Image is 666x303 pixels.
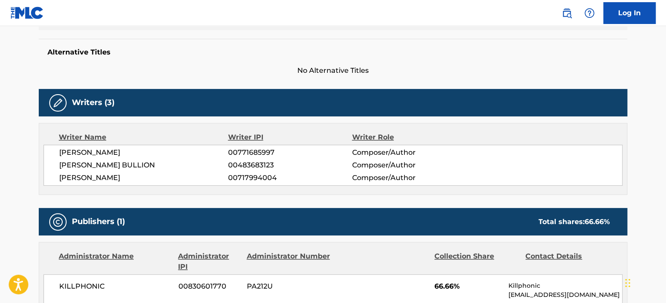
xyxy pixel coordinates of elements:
span: KILLPHONIC [59,281,172,292]
span: 00483683123 [228,160,352,170]
div: Writer Role [352,132,464,143]
img: help [584,8,595,18]
a: Public Search [558,4,575,22]
div: Administrator IPI [178,251,240,272]
img: Writers [53,98,63,108]
span: [PERSON_NAME] BULLION [59,160,228,170]
div: Administrator Number [246,251,331,272]
span: [PERSON_NAME] [59,173,228,183]
p: [EMAIL_ADDRESS][DOMAIN_NAME] [508,290,622,300]
span: [PERSON_NAME] [59,147,228,158]
a: Log In [603,2,656,24]
div: Contact Details [525,251,610,272]
div: Help [581,4,598,22]
h5: Publishers (1) [72,217,125,227]
div: Writer IPI [228,132,352,143]
span: Composer/Author [352,160,464,170]
iframe: Chat Widget [622,261,666,303]
span: Composer/Author [352,173,464,183]
h5: Alternative Titles [47,48,619,57]
img: MLC Logo [10,7,44,19]
div: Total shares: [538,217,610,227]
img: search [562,8,572,18]
div: Writer Name [59,132,228,143]
span: 00771685997 [228,147,352,158]
div: Administrator Name [59,251,172,272]
span: 66.66% [434,281,502,292]
span: No Alternative Titles [39,65,627,76]
span: 00717994004 [228,173,352,183]
p: Killphonic [508,281,622,290]
div: Drag [625,270,630,296]
img: Publishers [53,217,63,227]
h5: Writers (3) [72,98,114,108]
span: 00830601770 [178,281,240,292]
span: PA212U [247,281,331,292]
span: 66.66 % [585,218,610,226]
div: Collection Share [434,251,519,272]
span: Composer/Author [352,147,464,158]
